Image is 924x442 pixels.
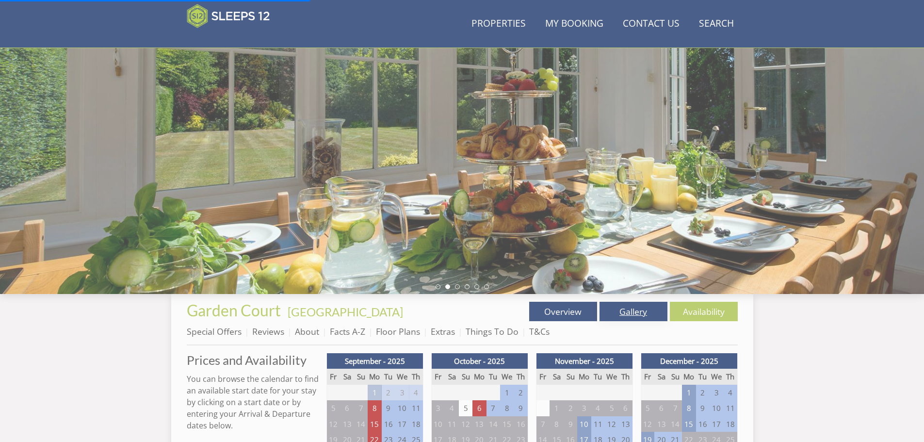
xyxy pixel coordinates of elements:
[187,373,319,431] p: You can browse the calendar to find an available start date for your stay by clicking on a start ...
[382,369,395,385] th: Tu
[340,416,354,432] td: 13
[187,326,242,337] a: Special Offers
[354,369,368,385] th: Su
[486,369,500,385] th: Tu
[541,13,607,35] a: My Booking
[654,369,668,385] th: Sa
[564,416,577,432] td: 9
[431,416,445,432] td: 10
[696,369,710,385] th: Tu
[330,326,365,337] a: Facts A-Z
[500,369,514,385] th: We
[710,416,723,432] td: 17
[409,385,423,401] td: 4
[382,400,395,416] td: 9
[577,400,591,416] td: 3
[445,416,458,432] td: 11
[710,385,723,401] td: 3
[284,305,403,319] span: -
[382,416,395,432] td: 16
[368,416,381,432] td: 15
[459,369,472,385] th: Su
[500,416,514,432] td: 15
[641,400,654,416] td: 5
[354,400,368,416] td: 7
[670,302,738,321] a: Availability
[695,13,738,35] a: Search
[431,353,528,369] th: October - 2025
[619,416,632,432] td: 13
[459,416,472,432] td: 12
[252,326,284,337] a: Reviews
[376,326,420,337] a: Floor Plans
[605,416,618,432] td: 12
[431,369,445,385] th: Fr
[550,369,563,385] th: Sa
[654,400,668,416] td: 6
[326,400,340,416] td: 5
[564,400,577,416] td: 2
[182,34,284,42] iframe: Customer reviews powered by Trustpilot
[445,400,458,416] td: 4
[529,326,550,337] a: T&Cs
[326,369,340,385] th: Fr
[710,369,723,385] th: We
[431,400,445,416] td: 3
[472,400,486,416] td: 6
[641,369,654,385] th: Fr
[682,416,696,432] td: 15
[682,385,696,401] td: 1
[187,301,281,320] span: Garden Court
[368,385,381,401] td: 1
[187,4,270,28] img: Sleeps 12
[641,416,654,432] td: 12
[536,353,632,369] th: November - 2025
[591,400,605,416] td: 4
[368,369,381,385] th: Mo
[409,369,423,385] th: Th
[409,416,423,432] td: 18
[619,400,632,416] td: 6
[340,400,354,416] td: 6
[724,369,737,385] th: Th
[682,400,696,416] td: 8
[472,369,486,385] th: Mo
[500,400,514,416] td: 8
[710,400,723,416] td: 10
[668,369,682,385] th: Su
[472,416,486,432] td: 13
[696,385,710,401] td: 2
[600,302,667,321] a: Gallery
[486,400,500,416] td: 7
[326,353,423,369] th: September - 2025
[577,369,591,385] th: Mo
[550,400,563,416] td: 1
[514,416,528,432] td: 16
[431,326,455,337] a: Extras
[668,400,682,416] td: 7
[654,416,668,432] td: 13
[187,353,319,367] a: Prices and Availability
[564,369,577,385] th: Su
[696,416,710,432] td: 16
[288,305,403,319] a: [GEOGRAPHIC_DATA]
[682,369,696,385] th: Mo
[591,416,605,432] td: 11
[459,400,472,416] td: 5
[536,416,550,432] td: 7
[468,13,530,35] a: Properties
[395,369,409,385] th: We
[354,416,368,432] td: 14
[466,326,519,337] a: Things To Do
[514,400,528,416] td: 9
[605,400,618,416] td: 5
[368,400,381,416] td: 8
[724,400,737,416] td: 11
[486,416,500,432] td: 14
[577,416,591,432] td: 10
[529,302,597,321] a: Overview
[724,416,737,432] td: 18
[395,416,409,432] td: 17
[668,416,682,432] td: 14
